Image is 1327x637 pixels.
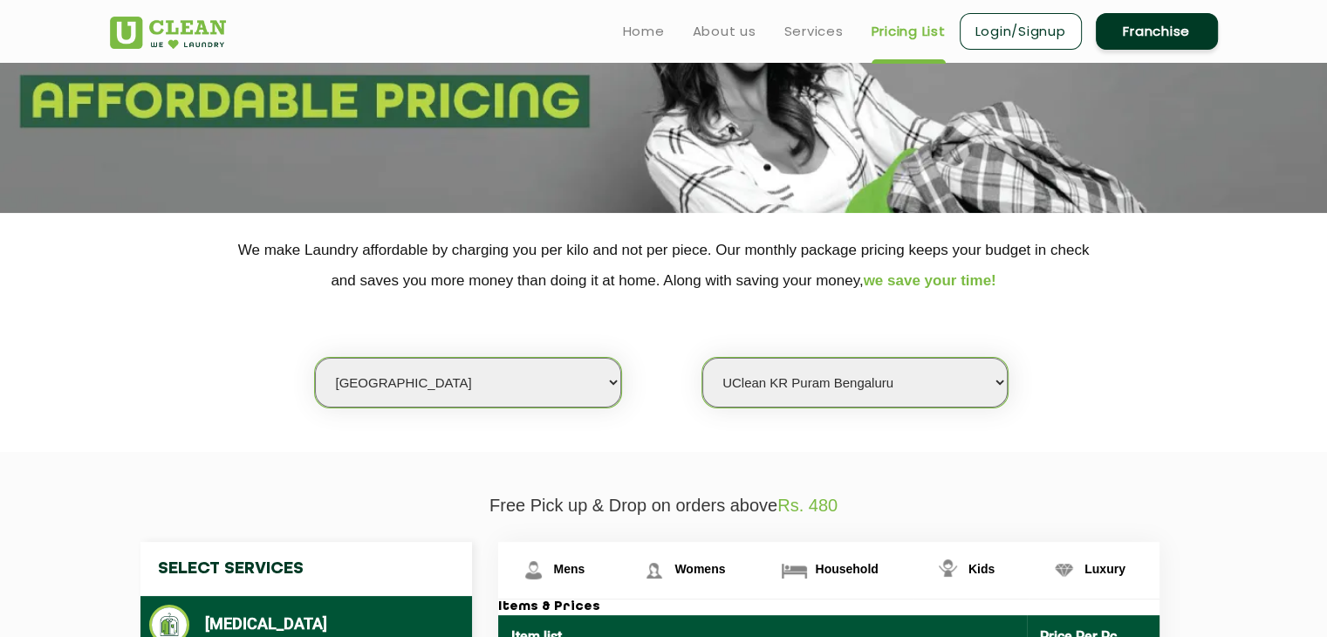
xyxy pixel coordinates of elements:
[960,13,1082,50] a: Login/Signup
[674,562,725,576] span: Womens
[498,599,1159,615] h3: Items & Prices
[1049,555,1079,586] img: Luxury
[140,542,472,596] h4: Select Services
[784,21,844,42] a: Services
[968,562,995,576] span: Kids
[110,496,1218,516] p: Free Pick up & Drop on orders above
[518,555,549,586] img: Mens
[815,562,878,576] span: Household
[1096,13,1218,50] a: Franchise
[864,272,996,289] span: we save your time!
[779,555,810,586] img: Household
[639,555,669,586] img: Womens
[110,235,1218,296] p: We make Laundry affordable by charging you per kilo and not per piece. Our monthly package pricin...
[933,555,963,586] img: Kids
[872,21,946,42] a: Pricing List
[1084,562,1125,576] span: Luxury
[623,21,665,42] a: Home
[693,21,756,42] a: About us
[777,496,838,515] span: Rs. 480
[110,17,226,49] img: UClean Laundry and Dry Cleaning
[554,562,585,576] span: Mens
